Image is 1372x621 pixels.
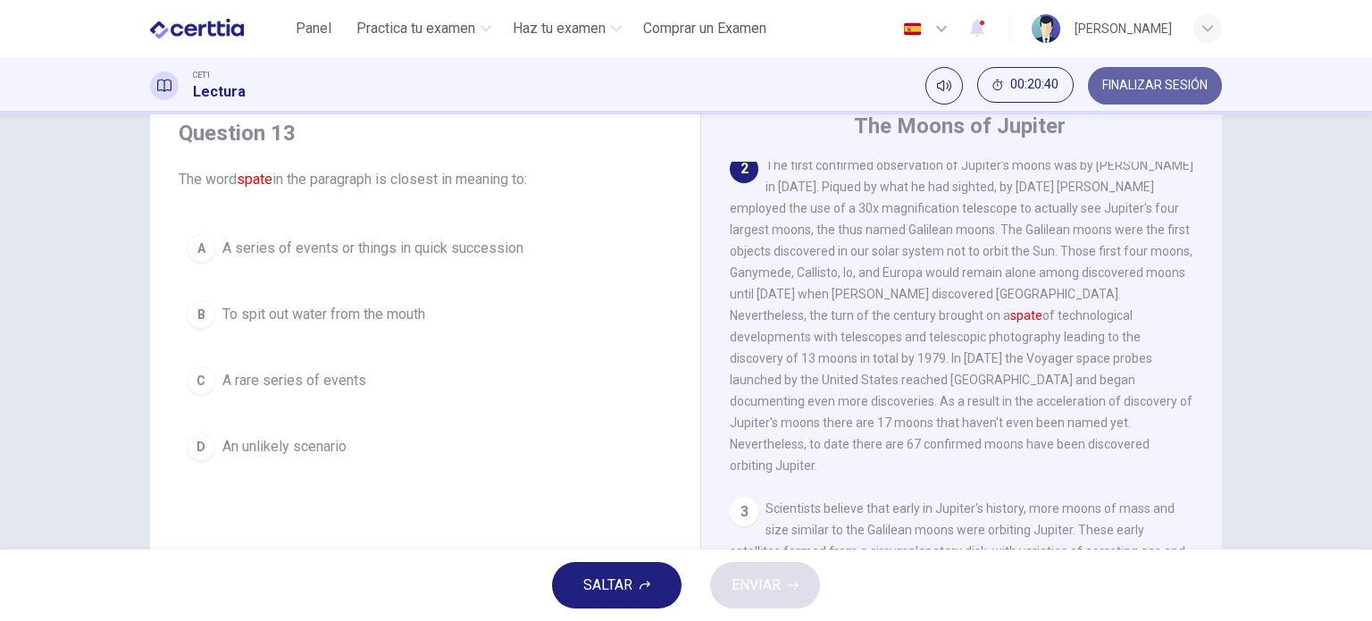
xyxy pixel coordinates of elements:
span: Comprar un Examen [643,18,766,39]
button: Haz tu examen [506,13,629,45]
span: To spit out water from the mouth [222,304,425,325]
button: 00:20:40 [977,67,1074,103]
button: SALTAR [552,562,682,608]
img: CERTTIA logo [150,11,244,46]
div: B [187,300,215,329]
img: es [901,22,924,36]
h4: Question 13 [179,119,672,147]
font: spate [237,171,272,188]
button: Panel [285,13,342,45]
span: 00:20:40 [1010,78,1058,92]
div: C [187,366,215,395]
button: BTo spit out water from the mouth [179,292,672,337]
a: CERTTIA logo [150,11,285,46]
span: An unlikely scenario [222,436,347,457]
h4: The Moons of Jupiter [854,112,1066,140]
span: FINALIZAR SESIÓN [1102,79,1208,93]
button: CA rare series of events [179,358,672,403]
h1: Lectura [193,81,246,103]
div: 3 [730,498,758,526]
span: A rare series of events [222,370,366,391]
button: FINALIZAR SESIÓN [1088,67,1222,105]
button: Comprar un Examen [636,13,774,45]
span: Practica tu examen [356,18,475,39]
button: DAn unlikely scenario [179,424,672,469]
div: 2 [730,155,758,183]
span: Haz tu examen [513,18,606,39]
span: SALTAR [583,573,632,598]
span: The word in the paragraph is closest in meaning to: [179,169,672,190]
button: AA series of events or things in quick succession [179,226,672,271]
button: Practica tu examen [349,13,498,45]
div: [PERSON_NAME] [1075,18,1172,39]
span: The first confirmed observation of Jupiter's moons was by [PERSON_NAME] in [DATE]. Piqued by what... [730,158,1193,473]
span: CET1 [193,69,211,81]
font: spate [1010,308,1042,323]
span: A series of events or things in quick succession [222,238,523,259]
div: Silenciar [925,67,963,105]
div: A [187,234,215,263]
div: Ocultar [977,67,1074,105]
span: Panel [296,18,331,39]
div: D [187,432,215,461]
img: Profile picture [1032,14,1060,43]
